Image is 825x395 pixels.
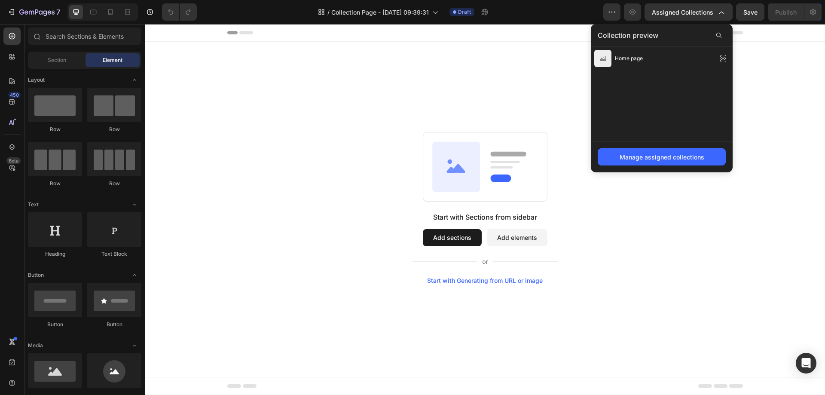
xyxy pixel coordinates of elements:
[645,3,733,21] button: Assigned Collections
[327,8,330,17] span: /
[342,205,403,222] button: Add elements
[103,56,122,64] span: Element
[282,253,398,260] div: Start with Generating from URL or image
[145,24,825,395] iframe: Design area
[56,7,60,17] p: 7
[87,180,141,187] div: Row
[28,76,45,84] span: Layout
[736,3,764,21] button: Save
[331,8,429,17] span: Collection Page - [DATE] 09:39:31
[162,3,197,21] div: Undo/Redo
[28,271,44,279] span: Button
[128,73,141,87] span: Toggle open
[28,250,82,258] div: Heading
[87,250,141,258] div: Text Block
[28,201,39,208] span: Text
[128,198,141,211] span: Toggle open
[6,157,21,164] div: Beta
[775,8,797,17] div: Publish
[598,148,726,165] button: Manage assigned collections
[28,342,43,349] span: Media
[28,28,141,45] input: Search Sections & Elements
[288,188,392,198] div: Start with Sections from sidebar
[594,50,611,67] img: preview-img
[128,268,141,282] span: Toggle open
[598,30,658,40] span: Collection preview
[743,9,758,16] span: Save
[3,3,64,21] button: 7
[620,153,704,162] div: Manage assigned collections
[28,180,82,187] div: Row
[768,3,804,21] button: Publish
[87,126,141,133] div: Row
[28,321,82,328] div: Button
[615,55,643,62] span: Home page
[28,126,82,133] div: Row
[278,205,337,222] button: Add sections
[48,56,66,64] span: Section
[128,339,141,352] span: Toggle open
[652,8,713,17] span: Assigned Collections
[458,8,471,16] span: Draft
[87,321,141,328] div: Button
[8,92,21,98] div: 450
[796,353,816,374] div: Open Intercom Messenger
